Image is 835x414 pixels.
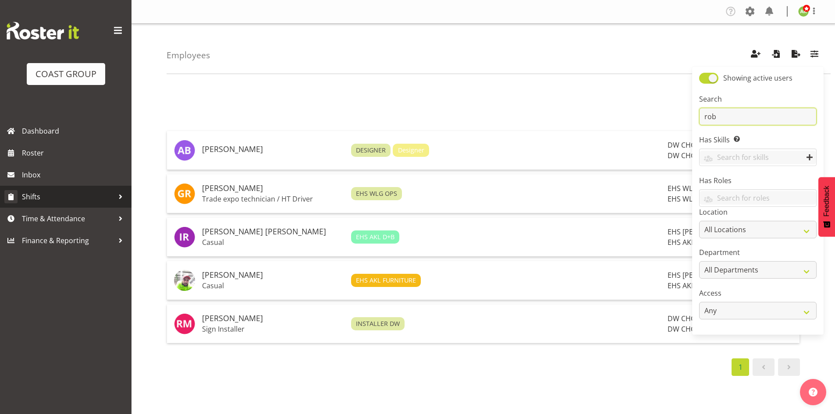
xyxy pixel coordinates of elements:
span: Dashboard [22,124,127,138]
button: Create Employees [746,46,765,65]
button: Filter Employees [805,46,824,65]
button: Export Employees [787,46,805,65]
span: DW CHC DESIGN [668,151,722,160]
img: geoffrey-robertson10378.jpg [174,183,195,204]
span: EHS WLG [668,184,698,193]
img: rob-windle82a9babc44b0b99709041b3e888cf1ab.png [174,270,195,291]
button: Feedback - Show survey [818,177,835,237]
input: Search by name/email/phone [699,108,817,125]
span: DW CHC [668,314,695,323]
img: help-xxl-2.png [809,388,817,396]
label: Access [699,288,817,298]
div: COAST GROUP [36,67,96,81]
span: INSTALLER DW [356,319,400,329]
span: Feedback [823,186,831,216]
label: Location [699,207,817,217]
img: angela-kerrigan9606.jpg [798,6,809,17]
label: Search [699,94,817,104]
p: Sign Installer [202,325,344,333]
span: EHS AKL FURNITURE [668,281,734,290]
span: EHS AKL D+B [356,232,394,242]
h5: [PERSON_NAME] [202,145,344,154]
h4: Employees [167,50,210,60]
label: Department [699,247,817,258]
img: robert-micheal-hyde10060.jpg [174,313,195,334]
p: Casual [202,238,344,247]
span: EHS [PERSON_NAME] [668,227,737,237]
button: Import Employees [767,46,785,65]
span: EHS AKL D&B [668,237,711,247]
span: EHS [PERSON_NAME] [668,270,737,280]
label: Has Roles [699,175,817,186]
h5: [PERSON_NAME] [202,271,344,280]
span: Roster [22,146,127,159]
span: EHS AKL FURNITURE [356,276,416,285]
p: Trade expo technician / HT Driver [202,195,344,203]
img: amy-buchanan3142.jpg [174,140,195,161]
span: Time & Attendance [22,212,114,225]
span: Shifts [22,190,114,203]
input: Search for roles [700,191,816,205]
span: DW CHC [668,324,695,334]
span: Finance & Reporting [22,234,114,247]
span: EHS WLG OPS [356,189,397,198]
span: DESIGNER [356,145,386,155]
h5: [PERSON_NAME] [PERSON_NAME] [202,227,344,236]
h5: [PERSON_NAME] [202,314,344,323]
h5: [PERSON_NAME] [202,184,344,193]
img: ihaka-roberts11497.jpg [174,226,195,248]
span: EHS WLG OPS [668,194,713,204]
input: Search for skills [700,151,816,164]
span: Inbox [22,168,127,181]
span: Designer [398,145,424,155]
label: Has Skills [699,134,817,145]
img: Rosterit website logo [7,22,79,39]
p: Casual [202,281,344,290]
span: DW CHC [668,140,695,150]
span: Showing active users [723,73,792,83]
